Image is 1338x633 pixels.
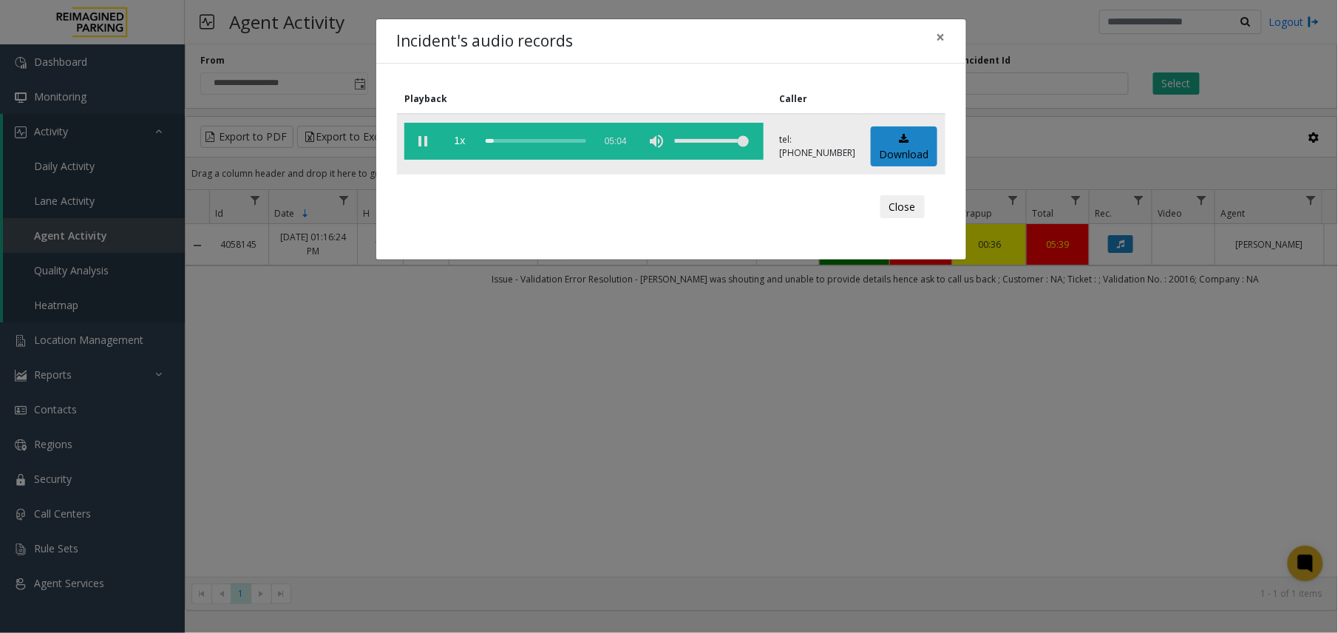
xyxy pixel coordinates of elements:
a: Download [871,126,937,167]
div: volume level [675,123,749,160]
h4: Incident's audio records [397,30,574,53]
th: Playback [397,84,772,114]
div: scrub bar [486,123,586,160]
th: Caller [772,84,863,114]
span: playback speed button [441,123,478,160]
p: tel:[PHONE_NUMBER] [779,133,855,160]
button: Close [880,195,925,219]
span: × [937,27,945,47]
button: Close [926,19,956,55]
